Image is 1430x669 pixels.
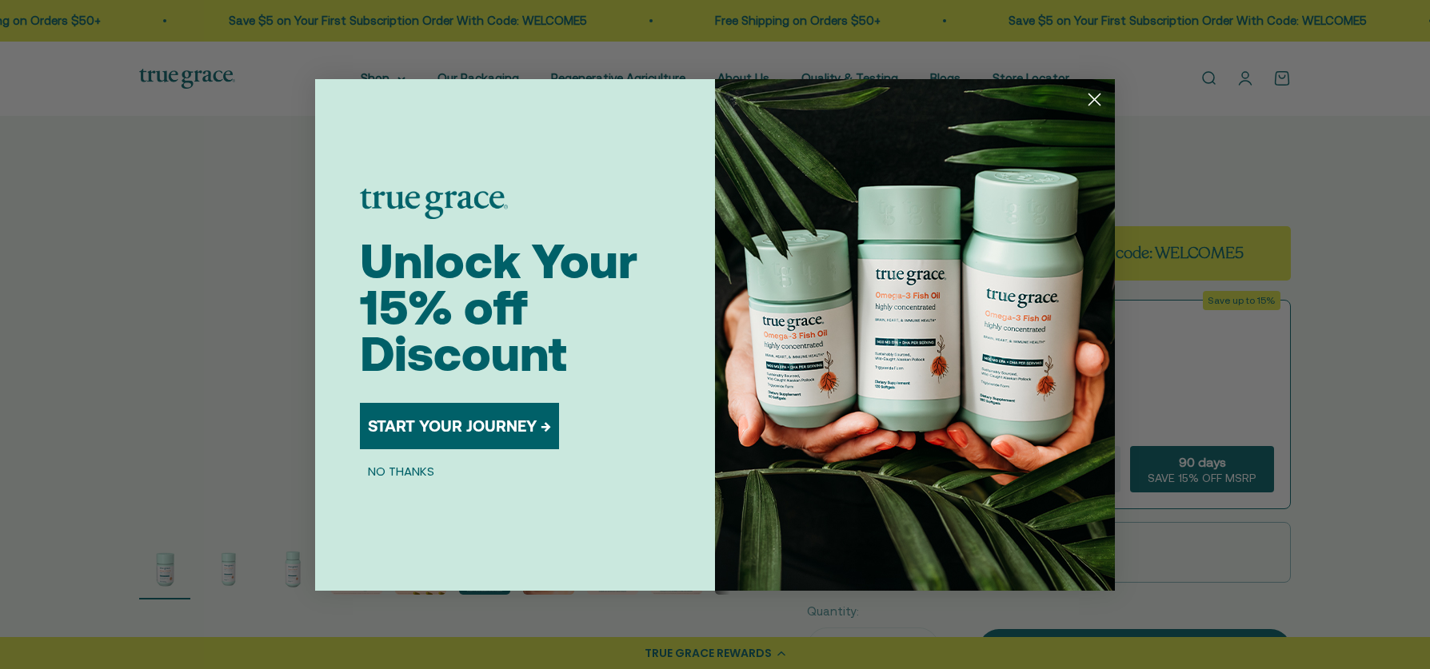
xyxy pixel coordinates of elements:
[715,79,1115,591] img: 098727d5-50f8-4f9b-9554-844bb8da1403.jpeg
[360,462,442,481] button: NO THANKS
[360,189,508,219] img: logo placeholder
[360,403,559,449] button: START YOUR JOURNEY →
[1080,86,1108,113] button: Close dialog
[360,233,637,381] span: Unlock Your 15% off Discount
